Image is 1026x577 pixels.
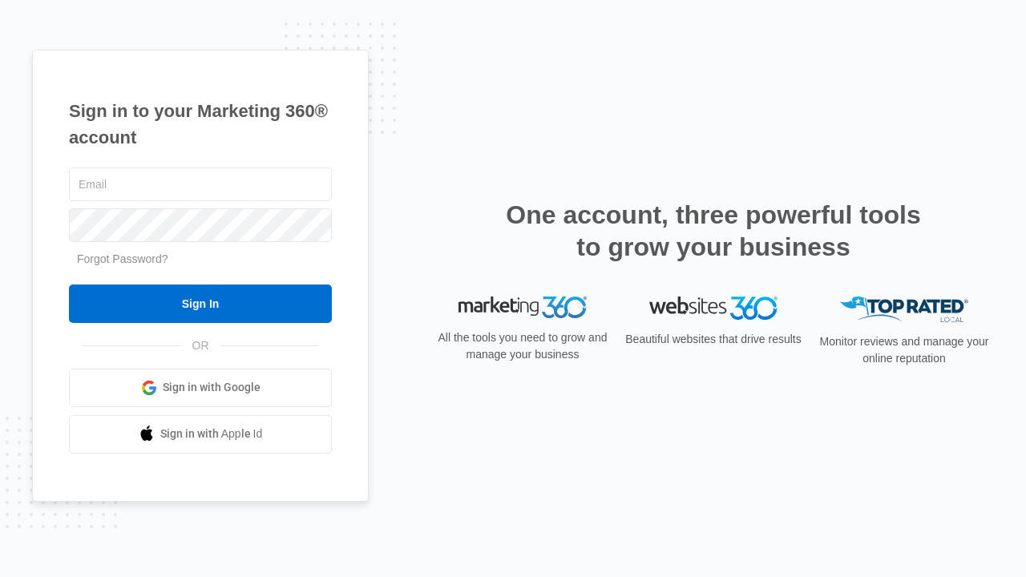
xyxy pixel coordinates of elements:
[181,337,220,354] span: OR
[69,167,332,201] input: Email
[624,331,803,348] p: Beautiful websites that drive results
[433,329,612,363] p: All the tools you need to grow and manage your business
[69,284,332,323] input: Sign In
[458,297,587,319] img: Marketing 360
[814,333,994,367] p: Monitor reviews and manage your online reputation
[163,379,261,396] span: Sign in with Google
[69,98,332,151] h1: Sign in to your Marketing 360® account
[69,369,332,407] a: Sign in with Google
[501,199,926,263] h2: One account, three powerful tools to grow your business
[840,297,968,323] img: Top Rated Local
[649,297,778,320] img: Websites 360
[77,252,168,265] a: Forgot Password?
[69,415,332,454] a: Sign in with Apple Id
[160,426,263,442] span: Sign in with Apple Id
